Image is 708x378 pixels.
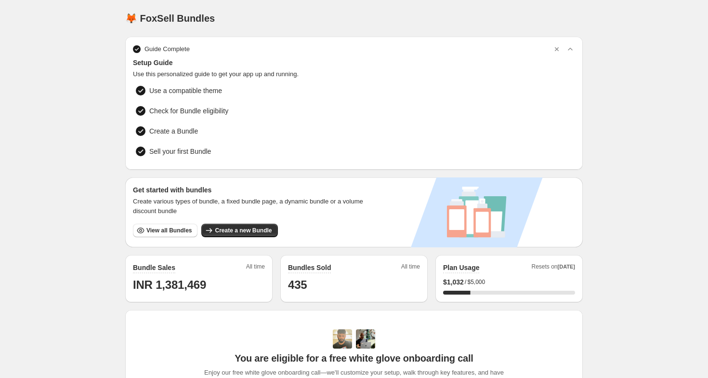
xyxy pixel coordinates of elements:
[467,278,485,286] span: $5,000
[144,44,190,54] span: Guide Complete
[133,277,265,293] h1: INR 1,381,469
[149,86,222,95] span: Use a compatible theme
[401,263,420,273] span: All time
[133,185,372,195] h3: Get started with bundles
[288,263,331,272] h2: Bundles Sold
[246,263,265,273] span: All time
[201,224,277,237] button: Create a new Bundle
[146,227,192,234] span: View all Bundles
[125,13,215,24] h1: 🦊 FoxSell Bundles
[149,126,198,136] span: Create a Bundle
[133,69,575,79] span: Use this personalized guide to get your app up and running.
[215,227,272,234] span: Create a new Bundle
[558,264,575,270] span: [DATE]
[443,277,575,287] div: /
[443,263,479,272] h2: Plan Usage
[443,277,464,287] span: $ 1,032
[235,352,473,364] span: You are eligible for a free white glove onboarding call
[149,147,211,156] span: Sell your first Bundle
[333,329,352,349] img: Adi
[133,263,175,272] h2: Bundle Sales
[133,224,197,237] button: View all Bundles
[133,58,575,67] span: Setup Guide
[288,277,420,293] h1: 435
[356,329,375,349] img: Prakhar
[133,197,372,216] span: Create various types of bundle, a fixed bundle page, a dynamic bundle or a volume discount bundle
[532,263,576,273] span: Resets on
[149,106,228,116] span: Check for Bundle eligibility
